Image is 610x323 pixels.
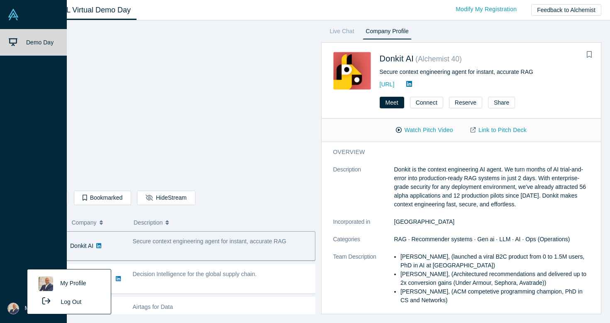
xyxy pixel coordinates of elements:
[35,0,137,20] a: Class XL Virtual Demo Day
[333,252,394,313] dt: Team Description
[333,52,371,90] img: Donkit AI's Logo
[7,303,19,314] img: Kamal Hassan's Account
[387,123,462,137] button: Watch Pitch Video
[415,55,462,63] small: ( Alchemist 40 )
[380,81,395,88] a: [URL]
[133,271,257,277] span: Decision Intelligence for the global supply chain.
[26,39,54,46] span: Demo Day
[400,270,589,287] li: [PERSON_NAME], (Architectured recommendations and delivered up to 2x conversion gains (Under Armo...
[363,26,411,39] a: Company Profile
[74,191,131,205] button: Bookmarked
[133,238,286,245] span: Secure context engineering agent for instant, accurate RAG
[462,123,535,137] a: Link to Pitch Deck
[531,4,601,16] button: Feedback to Alchemist
[400,252,589,270] li: [PERSON_NAME], (launched a viral B2C product from 0 to 1.5M users, PhD in AI at [GEOGRAPHIC_DATA])
[70,242,93,249] a: Donkit AI
[583,49,595,61] button: Bookmark
[34,274,103,294] a: My Profile
[333,148,578,157] h3: overview
[133,303,173,310] span: Airtags for Data
[333,218,394,235] dt: Incorporated in
[134,214,163,231] span: Description
[380,54,414,63] a: Donkit AI
[449,97,482,108] button: Reserve
[72,214,125,231] button: Company
[410,97,443,108] button: Connect
[380,97,404,108] button: Meet
[134,214,310,231] button: Description
[72,214,97,231] span: Company
[327,26,357,39] a: Live Chat
[488,97,515,108] button: Share
[7,9,19,20] img: Alchemist Vault Logo
[380,68,590,76] div: Secure context engineering agent for instant, accurate RAG
[7,303,55,314] button: My Account
[34,294,84,309] button: Log Out
[394,236,570,242] span: RAG · Recommender systems · Gen ai · LLM · AI · Ops (Operations)
[137,191,195,205] button: HideStream
[394,218,590,226] dd: [GEOGRAPHIC_DATA]
[333,235,394,252] dt: Categories
[39,277,53,291] img: Kamal Hassan's profile
[447,2,525,17] a: Modify My Registration
[394,165,590,209] p: Donkit is the context engineering AI agent. We turn months of AI trial-and-error into production-...
[400,287,589,305] li: [PERSON_NAME], (ACM competetive programming champion, PhD in CS and Networks)
[333,165,394,218] dt: Description
[35,27,315,184] iframe: Alchemist Class XL Demo Day: Vault
[394,313,590,322] dd: 11-50
[25,304,55,313] span: My Account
